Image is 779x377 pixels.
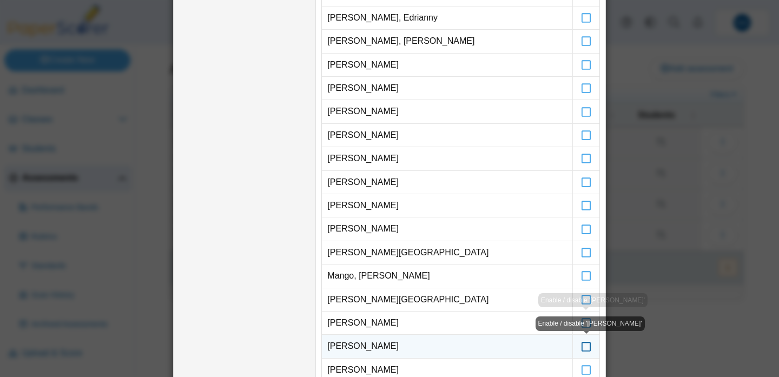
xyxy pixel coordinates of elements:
[322,171,572,194] td: [PERSON_NAME]
[322,312,572,335] td: [PERSON_NAME]
[322,147,572,170] td: [PERSON_NAME]
[322,77,572,100] td: [PERSON_NAME]
[322,6,572,30] td: [PERSON_NAME], Edrianny
[322,100,572,123] td: [PERSON_NAME]
[536,316,645,331] div: Enable / disable '[PERSON_NAME]'
[322,335,572,358] td: [PERSON_NAME]
[322,217,572,241] td: [PERSON_NAME]
[322,30,572,53] td: [PERSON_NAME], [PERSON_NAME]
[538,293,648,308] div: Enable / disable '[PERSON_NAME]'
[322,124,572,147] td: [PERSON_NAME]
[322,54,572,77] td: [PERSON_NAME]
[322,194,572,217] td: [PERSON_NAME]
[322,288,572,312] td: [PERSON_NAME][GEOGRAPHIC_DATA]
[322,264,572,288] td: Mango, [PERSON_NAME]
[322,241,572,264] td: [PERSON_NAME][GEOGRAPHIC_DATA]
